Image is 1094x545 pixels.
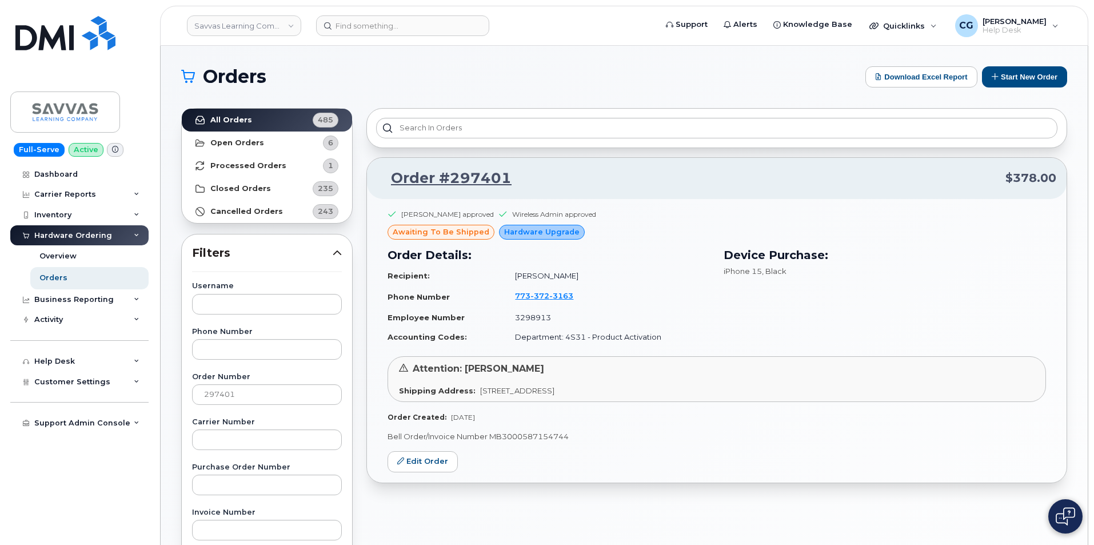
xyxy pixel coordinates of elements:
[724,266,762,276] span: iPhone 15
[388,292,450,301] strong: Phone Number
[451,413,475,421] span: [DATE]
[210,207,283,216] strong: Cancelled Orders
[328,137,333,148] span: 6
[318,114,333,125] span: 485
[192,464,342,471] label: Purchase Order Number
[1056,507,1075,526] img: Open chat
[1005,170,1056,186] span: $378.00
[401,209,494,219] div: [PERSON_NAME] approved
[192,373,342,381] label: Order Number
[192,419,342,426] label: Carrier Number
[505,327,710,347] td: Department: 4S31 - Product Activation
[982,66,1067,87] button: Start New Order
[318,183,333,194] span: 235
[512,209,596,219] div: Wireless Admin approved
[393,226,489,237] span: awaiting to be shipped
[413,363,544,374] span: Attention: [PERSON_NAME]
[182,154,352,177] a: Processed Orders1
[182,177,352,200] a: Closed Orders235
[210,138,264,148] strong: Open Orders
[377,168,512,189] a: Order #297401
[505,308,710,328] td: 3298913
[505,266,710,286] td: [PERSON_NAME]
[182,109,352,132] a: All Orders485
[504,226,580,237] span: Hardware Upgrade
[399,386,476,395] strong: Shipping Address:
[210,116,252,125] strong: All Orders
[865,66,977,87] button: Download Excel Report
[376,118,1057,138] input: Search in orders
[388,332,467,341] strong: Accounting Codes:
[210,161,286,170] strong: Processed Orders
[388,246,710,264] h3: Order Details:
[192,283,342,290] label: Username
[388,313,465,322] strong: Employee Number
[388,413,446,421] strong: Order Created:
[724,246,1046,264] h3: Device Purchase:
[192,509,342,516] label: Invoice Number
[388,431,1046,442] p: Bell Order/Invoice Number MB3000587154744
[192,328,342,336] label: Phone Number
[318,206,333,217] span: 243
[192,245,333,261] span: Filters
[515,291,573,300] span: 773
[480,386,554,395] span: [STREET_ADDRESS]
[182,200,352,223] a: Cancelled Orders243
[182,132,352,154] a: Open Orders6
[515,291,587,300] a: 7733723163
[388,451,458,472] a: Edit Order
[210,184,271,193] strong: Closed Orders
[762,266,786,276] span: , Black
[328,160,333,171] span: 1
[388,271,430,280] strong: Recipient:
[549,291,573,300] span: 3163
[530,291,549,300] span: 372
[203,68,266,85] span: Orders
